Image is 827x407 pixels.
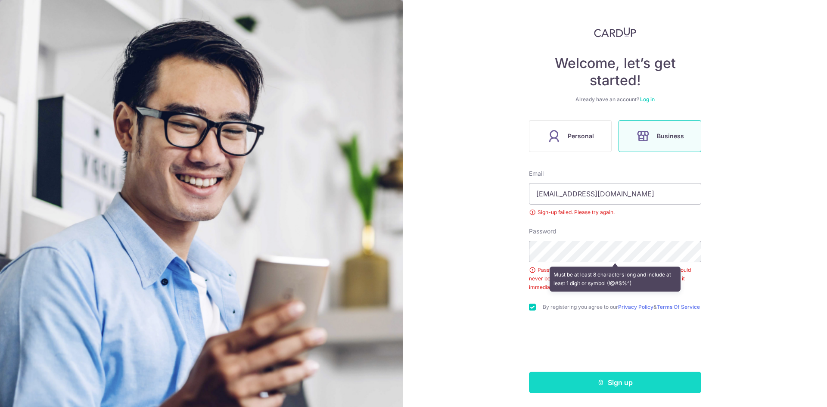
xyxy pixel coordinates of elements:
[550,328,681,361] iframe: reCAPTCHA
[615,120,705,152] a: Business
[529,183,701,205] input: Enter your Email
[568,131,594,141] span: Personal
[529,372,701,393] button: Sign up
[529,55,701,89] h4: Welcome, let’s get started!
[640,96,655,103] a: Log in
[543,304,701,311] label: By registering you agree to our &
[525,120,615,152] a: Personal
[594,27,636,37] img: CardUp Logo
[529,208,701,217] div: Sign-up failed. Please try again.
[657,131,684,141] span: Business
[657,304,700,310] a: Terms Of Service
[529,227,557,236] label: Password
[529,96,701,103] div: Already have an account?
[529,169,544,178] label: Email
[618,304,653,310] a: Privacy Policy
[550,267,681,292] div: Must be at least 8 characters long and include at least 1 digit or symbol (!@#$%^)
